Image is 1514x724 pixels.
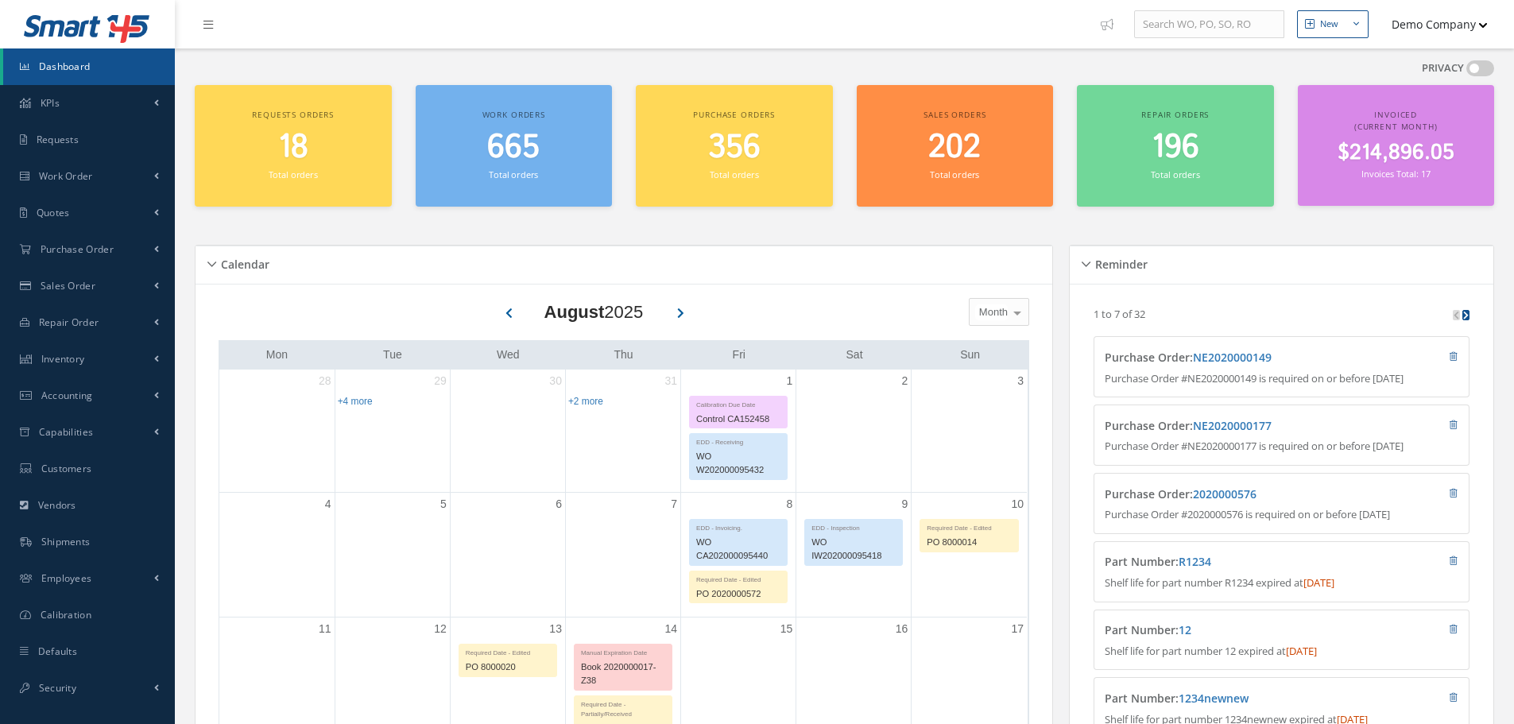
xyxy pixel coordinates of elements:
[39,425,94,439] span: Capabilities
[1190,350,1272,365] span: :
[710,168,759,180] small: Total orders
[610,345,636,365] a: Thursday
[796,492,912,618] td: August 9, 2025
[380,345,405,365] a: Tuesday
[219,492,335,618] td: August 4, 2025
[487,125,540,170] span: 665
[957,345,983,365] a: Sunday
[263,345,291,365] a: Monday
[708,125,761,170] span: 356
[690,410,787,428] div: Control CA152458
[636,85,833,207] a: Purchase orders 356 Total orders
[857,85,1054,207] a: Sales orders 202 Total orders
[1008,493,1027,516] a: August 10, 2025
[1193,418,1272,433] a: NE2020000177
[278,125,308,170] span: 18
[1008,618,1027,641] a: August 17, 2025
[924,109,985,120] span: Sales orders
[912,370,1027,493] td: August 3, 2025
[565,492,680,618] td: August 7, 2025
[575,696,672,719] div: Required Date - Partially/Received
[41,608,91,621] span: Calibration
[494,345,523,365] a: Wednesday
[335,370,450,493] td: July 29, 2025
[39,316,99,329] span: Repair Order
[416,85,613,207] a: Work orders 665 Total orders
[1354,121,1438,132] span: (Current Month)
[459,658,556,676] div: PO 8000020
[1105,644,1458,660] p: Shelf life for part number 12 expired at
[546,618,565,641] a: August 13, 2025
[316,618,335,641] a: August 11, 2025
[269,168,318,180] small: Total orders
[1175,622,1191,637] span: :
[681,370,796,493] td: August 1, 2025
[1152,125,1199,170] span: 196
[37,133,79,146] span: Requests
[552,493,565,516] a: August 6, 2025
[568,396,603,407] a: Show 2 more events
[690,571,787,585] div: Required Date - Edited
[41,279,95,292] span: Sales Order
[930,168,979,180] small: Total orders
[431,370,450,393] a: July 29, 2025
[1105,351,1365,365] h4: Purchase Order
[1105,507,1458,523] p: Purchase Order #2020000576 is required on or before [DATE]
[1298,85,1495,206] a: Invoiced (Current Month) $214,896.05 Invoices Total: 17
[1286,644,1317,658] span: [DATE]
[39,681,76,695] span: Security
[41,352,85,366] span: Inventory
[1105,575,1458,591] p: Shelf life for part number R1234 expired at
[693,109,775,120] span: Purchase orders
[1320,17,1338,31] div: New
[1175,554,1211,569] span: :
[975,304,1008,320] span: Month
[37,206,70,219] span: Quotes
[1151,168,1200,180] small: Total orders
[1175,691,1249,706] span: :
[690,585,787,603] div: PO 2020000572
[1105,624,1365,637] h4: Part Number
[38,645,77,658] span: Defaults
[41,96,60,110] span: KPIs
[730,345,749,365] a: Friday
[690,520,787,533] div: EDD - Invoicing.
[1134,10,1284,39] input: Search WO, PO, SO, RO
[335,492,450,618] td: August 5, 2025
[39,60,91,73] span: Dashboard
[928,125,981,170] span: 202
[565,370,680,493] td: July 31, 2025
[1190,486,1257,501] span: :
[431,618,450,641] a: August 12, 2025
[1303,575,1334,590] span: [DATE]
[920,520,1018,533] div: Required Date - Edited
[899,493,912,516] a: August 9, 2025
[1190,418,1272,433] span: :
[41,389,93,402] span: Accounting
[437,493,450,516] a: August 5, 2025
[38,498,76,512] span: Vendors
[690,447,787,479] div: WO W202000095432
[661,618,680,641] a: August 14, 2025
[1193,486,1257,501] a: 2020000576
[1105,420,1365,433] h4: Purchase Order
[450,492,565,618] td: August 6, 2025
[690,533,787,565] div: WO CA202000095440
[489,168,538,180] small: Total orders
[1179,691,1249,706] a: 1234newnew
[805,520,902,533] div: EDD - Inspection
[1179,622,1191,637] a: 12
[546,370,565,393] a: July 30, 2025
[681,492,796,618] td: August 8, 2025
[544,299,644,325] div: 2025
[1090,253,1148,272] h5: Reminder
[41,462,92,475] span: Customers
[805,533,902,565] div: WO IW202000095418
[690,397,787,410] div: Calibration Due Date
[912,492,1027,618] td: August 10, 2025
[893,618,912,641] a: August 16, 2025
[783,370,796,393] a: August 1, 2025
[796,370,912,493] td: August 2, 2025
[41,242,114,256] span: Purchase Order
[575,645,672,658] div: Manual Expiration Date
